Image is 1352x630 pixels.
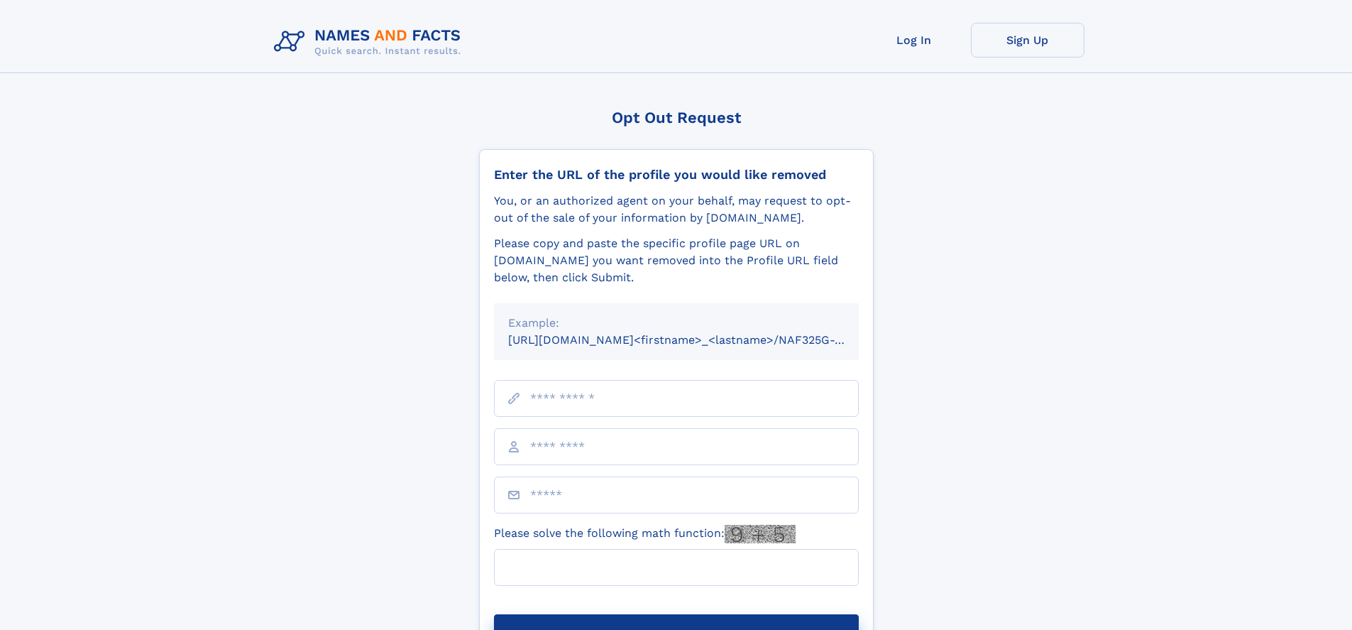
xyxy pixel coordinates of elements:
[494,167,859,183] div: Enter the URL of the profile you would like removed
[268,23,473,61] img: Logo Names and Facts
[857,23,971,58] a: Log In
[494,235,859,286] div: Please copy and paste the specific profile page URL on [DOMAIN_NAME] you want removed into the Pr...
[971,23,1084,58] a: Sign Up
[508,333,886,347] small: [URL][DOMAIN_NAME]<firstname>_<lastname>/NAF325G-xxxxxxxx
[494,525,796,543] label: Please solve the following math function:
[508,315,845,332] div: Example:
[479,109,874,126] div: Opt Out Request
[494,192,859,227] div: You, or an authorized agent on your behalf, may request to opt-out of the sale of your informatio...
